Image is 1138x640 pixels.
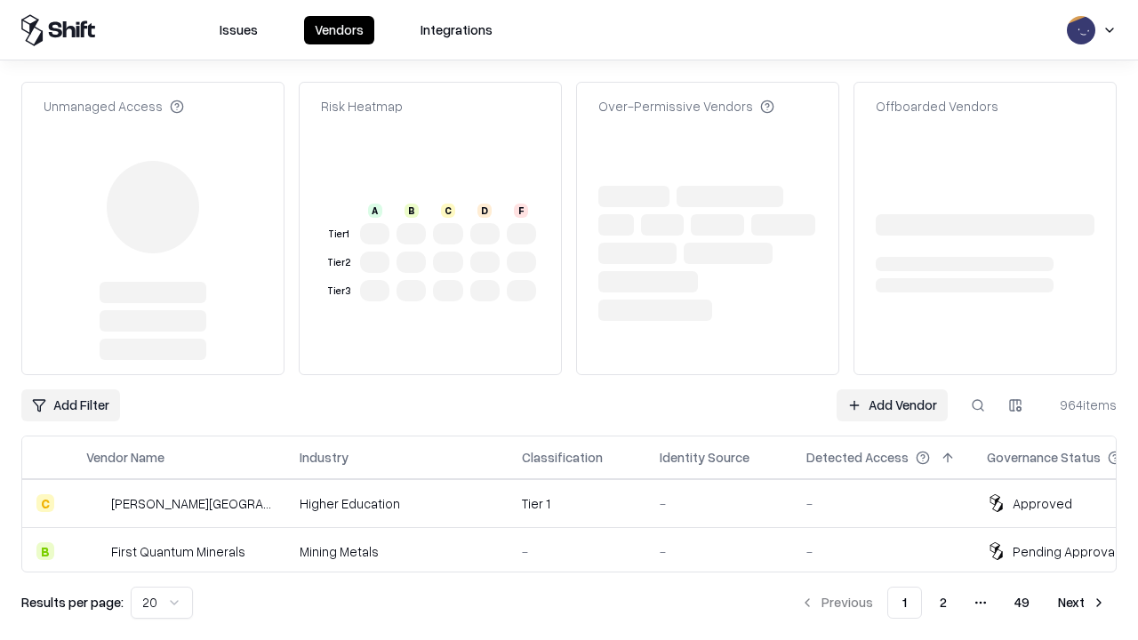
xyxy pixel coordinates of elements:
[522,448,603,467] div: Classification
[598,97,774,116] div: Over-Permissive Vendors
[111,542,245,561] div: First Quantum Minerals
[111,494,271,513] div: [PERSON_NAME][GEOGRAPHIC_DATA]
[887,587,922,619] button: 1
[522,542,631,561] div: -
[660,494,778,513] div: -
[837,389,948,421] a: Add Vendor
[522,494,631,513] div: Tier 1
[876,97,998,116] div: Offboarded Vendors
[660,448,749,467] div: Identity Source
[44,97,184,116] div: Unmanaged Access
[36,542,54,560] div: B
[1047,587,1117,619] button: Next
[86,448,164,467] div: Vendor Name
[368,204,382,218] div: A
[806,542,958,561] div: -
[86,494,104,512] img: Reichman University
[300,494,493,513] div: Higher Education
[209,16,268,44] button: Issues
[1000,587,1044,619] button: 49
[806,448,909,467] div: Detected Access
[325,227,353,242] div: Tier 1
[405,204,419,218] div: B
[300,448,349,467] div: Industry
[21,593,124,612] p: Results per page:
[660,542,778,561] div: -
[325,255,353,270] div: Tier 2
[304,16,374,44] button: Vendors
[325,284,353,299] div: Tier 3
[321,97,403,116] div: Risk Heatmap
[987,448,1101,467] div: Governance Status
[410,16,503,44] button: Integrations
[1046,396,1117,414] div: 964 items
[1013,542,1118,561] div: Pending Approval
[926,587,961,619] button: 2
[514,204,528,218] div: F
[789,587,1117,619] nav: pagination
[86,542,104,560] img: First Quantum Minerals
[806,494,958,513] div: -
[1013,494,1072,513] div: Approved
[477,204,492,218] div: D
[300,542,493,561] div: Mining Metals
[21,389,120,421] button: Add Filter
[36,494,54,512] div: C
[441,204,455,218] div: C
